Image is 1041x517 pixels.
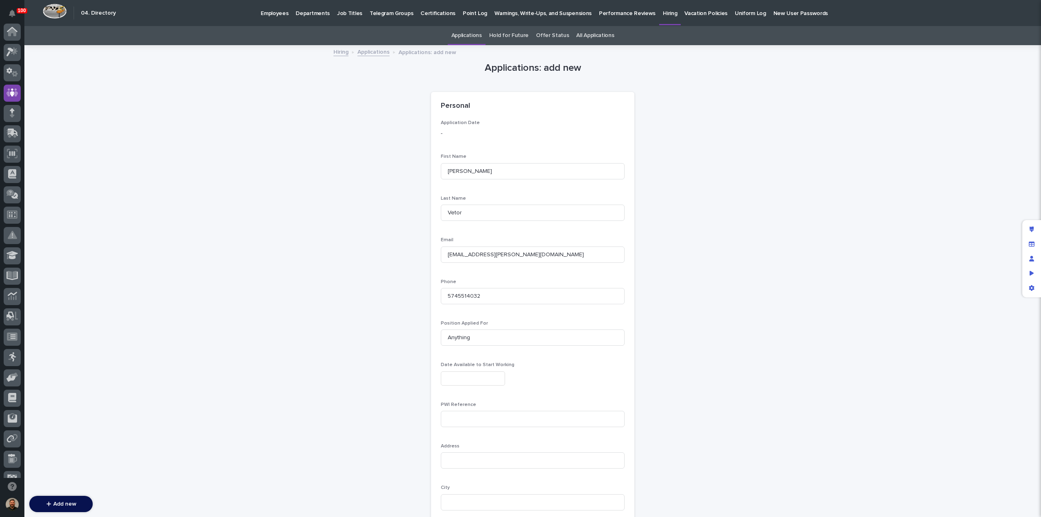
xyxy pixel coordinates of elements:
[441,402,476,407] span: PWI Reference
[441,238,453,242] span: Email
[576,26,614,45] a: All Applications
[441,196,466,201] span: Last Name
[1024,237,1039,251] div: Manage fields and data
[441,102,470,111] h2: Personal
[1024,251,1039,266] div: Manage users
[10,10,21,23] div: Notifications100
[357,47,390,56] a: Applications
[431,62,634,74] h1: Applications: add new
[18,8,26,13] p: 100
[451,26,482,45] a: Applications
[441,129,625,138] p: -
[441,279,456,284] span: Phone
[1024,266,1039,281] div: Preview as
[43,4,67,19] img: Workspace Logo
[441,444,460,449] span: Address
[441,485,450,490] span: City
[399,47,456,56] p: Applications: add new
[441,321,488,326] span: Position Applied For
[4,496,21,513] button: users-avatar
[29,496,93,512] button: Add new
[441,120,480,125] span: Application Date
[1024,281,1039,295] div: App settings
[1024,222,1039,237] div: Edit layout
[441,154,466,159] span: First Name
[4,5,21,22] button: Notifications
[81,10,116,17] h2: 04. Directory
[4,478,21,495] button: Open support chat
[441,362,514,367] span: Date Available to Start Working
[489,26,529,45] a: Hold for Future
[536,26,569,45] a: Offer Status
[333,47,348,56] a: Hiring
